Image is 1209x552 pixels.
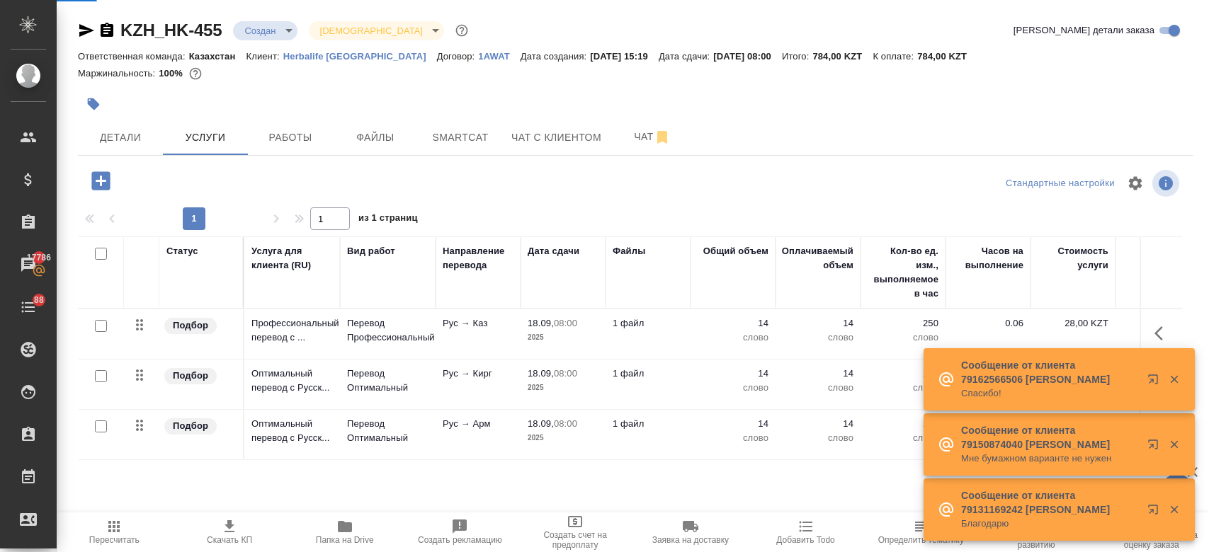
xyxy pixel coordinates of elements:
button: Добавить Todo [748,512,863,552]
div: Файлы [613,244,645,258]
div: Вид работ [347,244,395,258]
div: Оплачиваемый объем [782,244,853,272]
p: Договор: [437,51,479,62]
p: Казахстан [189,51,246,62]
p: 250 [868,417,938,431]
button: Закрыть [1159,503,1188,516]
button: Создать счет на предоплату [518,512,633,552]
div: Кол-во ед. изм., выполняемое в час [868,244,938,301]
p: слово [783,330,853,345]
span: из 1 страниц [358,209,418,230]
a: Herbalife [GEOGRAPHIC_DATA] [283,50,437,62]
span: Создать рекламацию [418,535,502,545]
span: 17786 [18,251,59,265]
span: Заявка на доставку [652,535,729,545]
div: Часов на выполнение [953,244,1023,272]
p: Маржинальность: [78,68,159,79]
p: 14 [698,417,768,431]
p: слово [783,431,853,445]
p: Профессиональный перевод с ... [251,316,333,345]
button: 0.00 KZT; [186,64,205,83]
span: Работы [256,129,324,146]
button: Скопировать ссылку [98,22,115,39]
a: KZH_HK-455 [120,21,222,40]
p: слово [698,381,768,395]
p: Herbalife [GEOGRAPHIC_DATA] [283,51,437,62]
p: Сообщение от клиента 79150874040 [PERSON_NAME] [961,423,1138,452]
p: 08:00 [554,368,577,379]
button: Определить тематику [863,512,979,552]
button: Закрыть [1159,438,1188,451]
span: Услуги [171,129,239,146]
span: [PERSON_NAME] детали заказа [1014,23,1154,38]
span: Определить тематику [878,535,964,545]
p: 14 [698,367,768,381]
div: Статус [166,244,198,258]
button: Создан [240,25,280,37]
div: Направление перевода [443,244,513,272]
button: Заявка на доставку [633,512,749,552]
p: слово [783,381,853,395]
p: 14 [783,367,853,381]
p: Подбор [173,419,208,433]
p: Оптимальный перевод с Русск... [251,367,333,395]
button: Скачать КП [172,512,288,552]
span: Настроить таблицу [1118,166,1152,200]
a: 88 [4,289,53,325]
p: Клиент: [246,51,283,62]
button: Добавить тэг [78,88,109,120]
p: Рус → Кирг [443,367,513,381]
p: Спасибо! [961,386,1138,401]
p: Перевод Оптимальный [347,417,428,445]
p: слово [698,330,768,345]
p: 14 [698,316,768,330]
span: Создать счет на предоплату [526,530,625,550]
a: 17786 [4,247,53,282]
p: 1AWAT [478,51,521,62]
div: Скидка / наценка [1123,244,1193,272]
p: 784,00 KZT [812,51,873,62]
button: Открыть в новой вкладке [1139,430,1173,464]
p: 28,00 KZT [1038,316,1108,330]
button: Создать рекламацию [402,512,518,552]
p: 1 файл [613,367,683,381]
span: Посмотреть информацию [1152,170,1182,197]
p: Сообщение от клиента 79131169242 [PERSON_NAME] [961,488,1138,517]
button: Открыть в новой вкладке [1139,495,1173,529]
div: Общий объем [703,244,768,258]
p: К оплате: [873,51,917,62]
button: Папка на Drive [287,512,402,552]
p: 14 [783,417,853,431]
p: 18.09, [528,368,554,379]
p: 2025 [528,431,598,445]
p: Подбор [173,369,208,383]
p: Дата сдачи: [659,51,713,62]
div: Услуга для клиента (RU) [251,244,333,272]
div: Создан [233,21,297,40]
span: Файлы [341,129,409,146]
p: Итого: [782,51,812,62]
p: слово [698,431,768,445]
button: Доп статусы указывают на важность/срочность заказа [453,21,471,40]
span: Скачать КП [207,535,252,545]
p: 18.09, [528,418,554,429]
button: Добавить услугу [81,166,120,195]
a: 1AWAT [478,50,521,62]
div: Создан [309,21,444,40]
p: 100% [159,68,186,79]
span: Папка на Drive [316,535,374,545]
p: Перевод Оптимальный [347,367,428,395]
p: Рус → Арм [443,417,513,431]
p: 250 [868,316,938,330]
p: слово [868,381,938,395]
p: Благодарю [961,517,1138,531]
span: Добавить Todo [776,535,834,545]
p: 18.09, [528,318,554,328]
p: 2025 [528,330,598,345]
p: слово [868,330,938,345]
button: Открыть в новой вкладке [1139,365,1173,399]
p: 0 % [1123,316,1193,330]
span: 88 [25,293,52,307]
button: Скопировать ссылку для ЯМессенджера [78,22,95,39]
td: 0.06 [946,309,1031,359]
